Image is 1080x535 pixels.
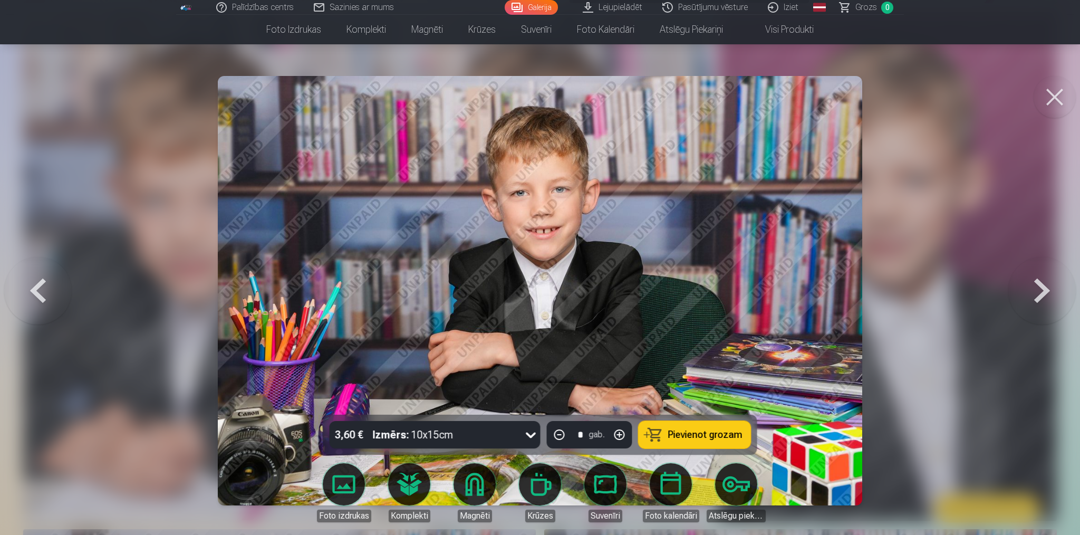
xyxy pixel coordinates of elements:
[373,421,454,448] div: 10x15cm
[254,15,334,44] a: Foto izdrukas
[508,15,564,44] a: Suvenīri
[641,463,700,522] a: Foto kalendāri
[525,510,555,522] div: Krūzes
[643,510,699,522] div: Foto kalendāri
[707,510,766,522] div: Atslēgu piekariņi
[317,510,371,522] div: Foto izdrukas
[647,15,736,44] a: Atslēgu piekariņi
[736,15,826,44] a: Visi produkti
[445,463,504,522] a: Magnēti
[314,463,373,522] a: Foto izdrukas
[668,430,742,440] span: Pievienot grozam
[589,510,622,522] div: Suvenīri
[855,1,877,14] span: Grozs
[389,510,430,522] div: Komplekti
[373,427,409,442] strong: Izmērs :
[589,428,605,441] div: gab.
[707,463,766,522] a: Atslēgu piekariņi
[564,15,647,44] a: Foto kalendāri
[330,421,369,448] div: 3,60 €
[881,2,893,14] span: 0
[456,15,508,44] a: Krūzes
[639,421,751,448] button: Pievienot grozam
[180,4,192,11] img: /fa1
[334,15,399,44] a: Komplekti
[380,463,439,522] a: Komplekti
[458,510,492,522] div: Magnēti
[399,15,456,44] a: Magnēti
[510,463,570,522] a: Krūzes
[576,463,635,522] a: Suvenīri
